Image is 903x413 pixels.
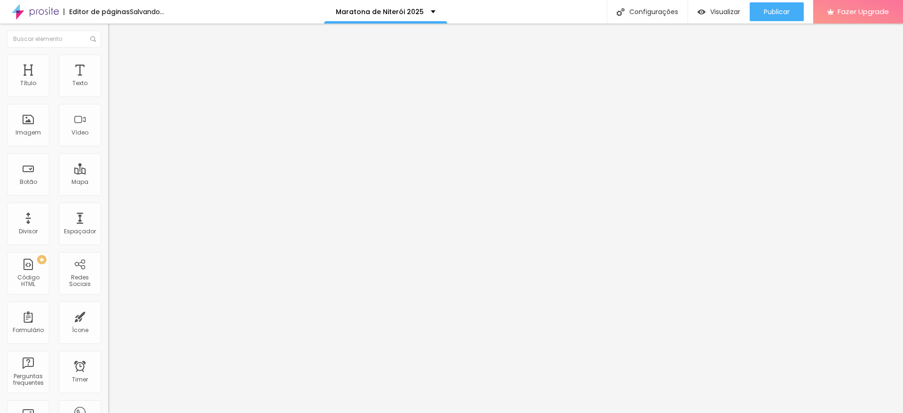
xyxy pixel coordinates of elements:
div: Perguntas frequentes [9,373,47,387]
div: Imagem [16,129,41,136]
div: Texto [72,80,87,87]
input: Buscar elemento [7,31,101,48]
img: Icone [90,36,96,42]
div: Espaçador [64,228,96,235]
p: Maratona de Niterói 2025 [336,8,424,15]
div: Ícone [72,327,88,334]
span: Fazer Upgrade [838,8,889,16]
div: Editor de páginas [63,8,130,15]
div: Salvando... [130,8,164,15]
div: Redes Sociais [61,274,98,288]
div: Formulário [13,327,44,334]
div: Timer [72,376,88,383]
button: Publicar [750,2,804,21]
div: Vídeo [71,129,88,136]
div: Divisor [19,228,38,235]
span: Visualizar [710,8,740,16]
img: view-1.svg [697,8,705,16]
iframe: Editor [108,24,903,413]
div: Código HTML [9,274,47,288]
div: Título [20,80,36,87]
button: Visualizar [688,2,750,21]
span: Publicar [764,8,790,16]
div: Botão [20,179,37,185]
div: Mapa [71,179,88,185]
img: Icone [617,8,625,16]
